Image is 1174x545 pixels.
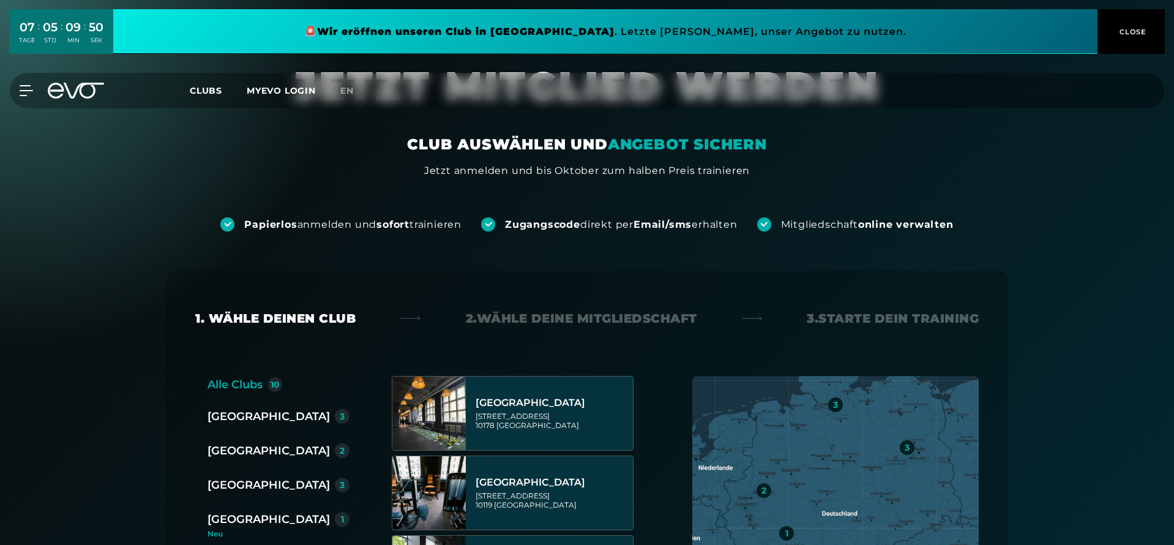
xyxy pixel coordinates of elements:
[858,219,954,230] strong: online verwalten
[247,85,316,96] a: MYEVO LOGIN
[781,218,954,231] div: Mitgliedschaft
[38,20,40,52] div: :
[61,20,62,52] div: :
[43,36,58,45] div: STD
[1116,26,1146,37] span: CLOSE
[65,36,81,45] div: MIN
[392,377,466,450] img: Berlin Alexanderplatz
[424,163,750,178] div: Jetzt anmelden und bis Oktober zum halben Preis trainieren
[476,397,629,409] div: [GEOGRAPHIC_DATA]
[190,85,222,96] span: Clubs
[208,530,359,538] div: Neu
[208,442,330,459] div: [GEOGRAPHIC_DATA]
[190,85,247,96] a: Clubs
[84,20,86,52] div: :
[340,85,354,96] span: en
[476,412,629,430] div: [STREET_ADDRESS] 10178 [GEOGRAPHIC_DATA]
[208,511,330,528] div: [GEOGRAPHIC_DATA]
[407,135,766,154] div: CLUB AUSWÄHLEN UND
[466,310,697,327] div: 2. Wähle deine Mitgliedschaft
[271,380,280,389] div: 10
[340,481,345,489] div: 3
[608,135,767,153] em: ANGEBOT SICHERN
[208,408,330,425] div: [GEOGRAPHIC_DATA]
[833,400,838,409] div: 3
[340,84,368,98] a: en
[905,443,910,452] div: 3
[208,376,263,393] div: Alle Clubs
[195,310,356,327] div: 1. Wähle deinen Club
[761,486,766,495] div: 2
[392,456,466,530] img: Berlin Rosenthaler Platz
[19,36,35,45] div: TAGE
[208,476,330,494] div: [GEOGRAPHIC_DATA]
[19,18,35,36] div: 07
[89,18,103,36] div: 50
[340,446,345,455] div: 2
[65,18,81,36] div: 09
[340,412,345,421] div: 3
[505,218,737,231] div: direkt per erhalten
[1097,9,1165,54] button: CLOSE
[89,36,103,45] div: SEK
[341,515,344,524] div: 1
[244,218,462,231] div: anmelden und trainieren
[634,219,692,230] strong: Email/sms
[376,219,409,230] strong: sofort
[244,219,297,230] strong: Papierlos
[807,310,979,327] div: 3. Starte dein Training
[476,491,629,509] div: [STREET_ADDRESS] 10119 [GEOGRAPHIC_DATA]
[476,476,629,489] div: [GEOGRAPHIC_DATA]
[785,529,788,538] div: 1
[505,219,580,230] strong: Zugangscode
[43,18,58,36] div: 05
